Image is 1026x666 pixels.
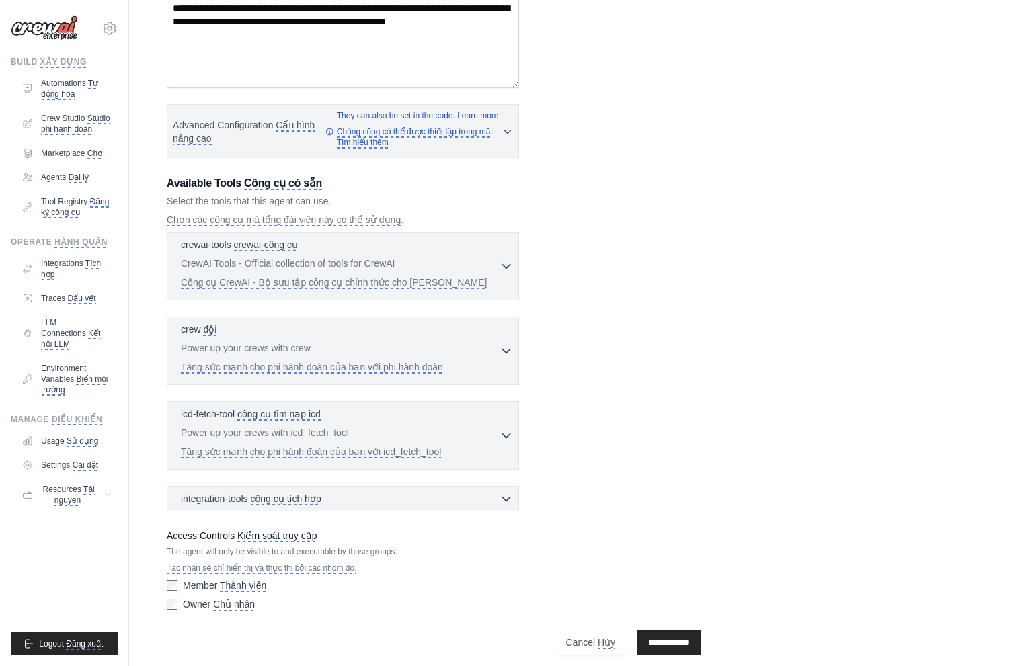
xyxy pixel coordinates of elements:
[11,57,38,67] monica-translate-origin-text: Build
[167,196,331,206] monica-translate-origin-text: Select the tools that this agent can use.
[41,436,65,446] monica-translate-origin-text: Usage
[16,430,118,452] a: Usage Sử dụng
[183,599,210,610] monica-translate-origin-text: Owner
[16,253,118,285] a: Integrations Tích hợp
[167,563,356,574] monica-translate-translate: Tác nhân sẽ chỉ hiển thị và thực thi bởi các nhóm đó.
[16,358,118,401] a: Environment Variables Biến môi trường
[181,258,395,269] monica-translate-origin-text: CrewAI Tools - Official collection of tools for CrewAI
[173,120,273,130] monica-translate-origin-text: Advanced Configuration
[220,580,266,592] monica-translate-translate: Thành viên
[16,142,118,164] a: Marketplace Chợ
[16,312,118,355] a: LLM Connections Kết nối LLM
[11,15,78,41] img: Logo
[167,214,403,226] monica-translate-translate: Chọn các công cụ mà tổng đài viên này có thể sử dụng.
[41,374,108,396] monica-translate-translate: Biến môi trường
[203,324,216,336] monica-translate-translate: đội
[11,632,118,655] button: Logout Đăng xuất
[66,639,103,650] monica-translate-translate: Đăng xuất
[11,415,49,424] monica-translate-origin-text: Manage
[41,364,86,384] monica-translate-origin-text: Environment Variables
[41,149,85,158] monica-translate-origin-text: Marketplace
[167,105,518,159] button: Advanced Configuration Cấu hình nâng cao They can also be set in the code. Learn moreChúng cũng c...
[181,324,201,335] monica-translate-origin-text: crew
[213,599,255,611] monica-translate-translate: Chủ nhân
[39,639,64,649] monica-translate-origin-text: Logout
[181,277,487,289] monica-translate-translate: Công cụ CrewAI - Bộ sưu tập công cụ chính thức cho [PERSON_NAME]
[41,79,98,100] monica-translate-translate: Tự động hóa
[244,177,322,190] monica-translate-translate: Công cụ có sẵn
[183,580,217,591] monica-translate-origin-text: Member
[41,114,85,123] monica-translate-origin-text: Crew Studio
[16,478,118,511] button: Resources Tài nguyên
[87,149,102,159] monica-translate-translate: Chợ
[43,485,81,494] monica-translate-origin-text: Resources
[41,79,86,88] monica-translate-origin-text: Automations
[68,294,96,304] monica-translate-translate: Dấu vết
[54,485,95,506] monica-translate-translate: Tài nguyên
[325,110,502,153] a: They can also be set in the code. Learn moreChúng cũng có thể được thiết lập trong mã. Tìm hiểu thêm
[69,173,89,183] monica-translate-translate: Đại lý
[11,237,52,247] monica-translate-origin-text: Operate
[54,237,108,248] monica-translate-translate: HÀNH QUÂN
[41,259,83,268] monica-translate-origin-text: Integrations
[181,362,443,374] monica-translate-translate: Tăng sức mạnh cho phi hành đoàn của bạn với phi hành đoàn
[237,409,321,421] monica-translate-translate: công cụ tìm nạp icd
[167,177,241,189] monica-translate-origin-text: Available Tools
[173,323,513,379] button: crew đội Power up your crews with crewTăng sức mạnh cho phi hành đoàn của bạn với phi hành đoàn
[181,446,441,458] monica-translate-translate: Tăng sức mạnh cho phi hành đoàn của bạn với icd_fetch_tool
[251,493,321,505] monica-translate-translate: công cụ tích hợp
[41,329,100,350] monica-translate-translate: Kết nối LLM
[234,239,298,251] monica-translate-translate: crewai-công cụ
[16,108,118,140] a: Crew Studio Studio phi hành đoàn
[52,415,102,425] monica-translate-translate: ĐIỀU KHIỂN
[16,73,118,105] a: Automations Tự động hóa
[566,637,596,648] monica-translate-origin-text: Cancel
[16,167,118,188] a: Agents Đại lý
[41,259,101,280] monica-translate-translate: Tích hợp
[173,492,513,505] button: integration-tools công cụ tích hợp
[73,460,98,471] monica-translate-translate: Cài đặt
[598,637,615,649] monica-translate-translate: Hủy
[16,288,118,309] a: Traces Dấu vết
[41,197,87,206] monica-translate-origin-text: Tool Registry
[173,407,513,464] button: icd-fetch-tool công cụ tìm nạp icd Power up your crews with icd_fetch_toolTăng sức mạnh cho phi h...
[181,493,248,504] monica-translate-origin-text: integration-tools
[337,127,493,149] monica-translate-translate: Chúng cũng có thể được thiết lập trong mã. Tìm hiểu thêm
[237,530,317,542] monica-translate-translate: Kiểm soát truy cập
[181,343,311,353] monica-translate-origin-text: Power up your crews with crew
[16,454,118,476] a: Settings Cài đặt
[41,294,65,303] monica-translate-origin-text: Traces
[41,114,110,135] monica-translate-translate: Studio phi hành đoàn
[555,630,630,655] a: Cancel Hủy
[41,318,86,338] monica-translate-origin-text: LLM Connections
[41,460,70,470] monica-translate-origin-text: Settings
[167,547,397,556] monica-translate-origin-text: The agent will only be visible to and executable by those groups.
[167,530,235,541] monica-translate-origin-text: Access Controls
[181,409,235,419] monica-translate-origin-text: icd-fetch-tool
[40,57,87,68] monica-translate-translate: XÂY DỰNG
[16,191,118,223] a: Tool Registry Đăng ký công cụ
[67,436,98,447] monica-translate-translate: Sử dụng
[181,427,349,438] monica-translate-origin-text: Power up your crews with icd_fetch_tool
[173,238,513,294] button: crewai-tools crewai-công cụ CrewAI Tools - Official collection of tools for CrewAICông cụ CrewAI ...
[41,197,109,218] monica-translate-translate: Đăng ký công cụ
[337,111,499,120] monica-translate-origin-text: They can also be set in the code. Learn more
[181,239,231,250] monica-translate-origin-text: crewai-tools
[41,173,66,182] monica-translate-origin-text: Agents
